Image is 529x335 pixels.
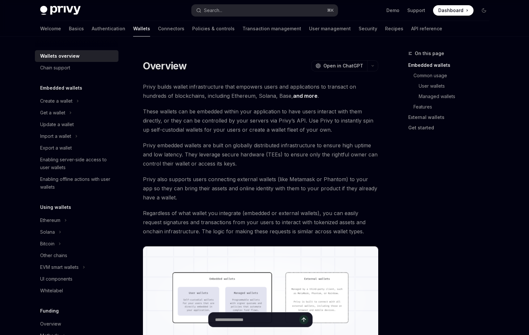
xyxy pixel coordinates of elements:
div: Enabling offline actions with user wallets [40,175,115,191]
a: Common usage [413,70,494,81]
a: Managed wallets [419,91,494,102]
span: Privy builds wallet infrastructure that empowers users and applications to transact on hundreds o... [143,82,378,100]
a: Whitelabel [35,285,118,297]
a: UI components [35,273,118,285]
div: Search... [204,7,222,14]
span: ⌘ K [327,8,334,13]
a: User management [309,21,351,36]
a: Connectors [158,21,184,36]
div: EVM smart wallets [40,263,79,271]
button: Open in ChatGPT [311,60,367,71]
button: Search...⌘K [192,5,338,16]
div: Import a wallet [40,132,71,140]
span: On this page [415,50,444,57]
span: Regardless of what wallet you integrate (embedded or external wallets), you can easily request si... [143,209,378,236]
span: These wallets can be embedded within your application to have users interact with them directly, ... [143,107,378,134]
div: Bitcoin [40,240,54,248]
a: Recipes [385,21,403,36]
a: User wallets [419,81,494,91]
a: Basics [69,21,84,36]
a: Other chains [35,250,118,261]
a: Support [407,7,425,14]
a: Security [359,21,377,36]
img: dark logo [40,6,81,15]
a: Welcome [40,21,61,36]
a: and more [293,93,318,99]
div: UI components [40,275,72,283]
div: Enabling server-side access to user wallets [40,156,115,171]
span: Privy embedded wallets are built on globally distributed infrastructure to ensure high uptime and... [143,141,378,168]
a: Get started [408,123,494,133]
span: Privy also supports users connecting external wallets (like Metamask or Phantom) to your app so t... [143,175,378,202]
a: Enabling offline actions with user wallets [35,173,118,193]
div: Chain support [40,64,70,72]
a: Embedded wallets [408,60,494,70]
a: Chain support [35,62,118,74]
a: Update a wallet [35,119,118,130]
div: Other chains [40,252,67,259]
div: Overview [40,320,61,328]
button: Toggle dark mode [479,5,489,16]
div: Update a wallet [40,121,74,128]
h5: Using wallets [40,203,71,211]
a: Export a wallet [35,142,118,154]
a: Wallets overview [35,50,118,62]
a: Features [413,102,494,112]
a: Transaction management [242,21,301,36]
div: Get a wallet [40,109,65,117]
h1: Overview [143,60,187,72]
div: Create a wallet [40,97,72,105]
div: Whitelabel [40,287,63,295]
a: API reference [411,21,442,36]
a: Enabling server-side access to user wallets [35,154,118,173]
a: Demo [386,7,399,14]
span: Open in ChatGPT [323,63,363,69]
a: Overview [35,318,118,330]
button: Send message [299,315,308,324]
a: Wallets [133,21,150,36]
div: Ethereum [40,216,60,224]
div: Export a wallet [40,144,72,152]
a: Policies & controls [192,21,235,36]
a: Authentication [92,21,125,36]
a: Dashboard [433,5,474,16]
div: Solana [40,228,55,236]
span: Dashboard [438,7,463,14]
h5: Embedded wallets [40,84,82,92]
a: External wallets [408,112,494,123]
h5: Funding [40,307,59,315]
div: Wallets overview [40,52,80,60]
